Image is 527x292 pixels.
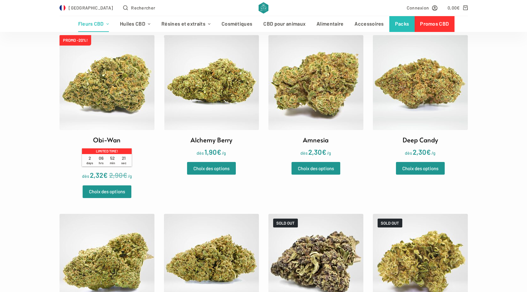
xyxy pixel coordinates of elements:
span: € [457,5,460,10]
h2: Obi-Wan [93,135,121,145]
a: Résines et extraits [156,16,216,32]
span: PROMO -20%! [60,35,91,46]
a: Sélectionner les options pour “Alchemy Berry” [187,162,236,175]
a: Amnesia dès2,30€/g [268,35,363,158]
span: /g [222,150,226,156]
img: CBD Alchemy [259,2,268,14]
a: Panier d’achat [448,4,467,11]
span: SOLD OUT [273,219,298,227]
h2: Deep Candy [403,135,438,145]
a: Sélectionner les options pour “Obi-Wan” [83,185,131,198]
span: 52 [107,156,118,165]
span: /g [128,173,132,179]
span: dès [197,150,204,156]
a: Alchemy Berry dès1,90€/g [164,35,259,158]
span: min [110,161,115,165]
a: Select Country [60,4,113,11]
span: € [426,148,431,156]
span: dès [405,150,412,156]
span: [GEOGRAPHIC_DATA] [69,4,113,11]
span: Connexion [407,4,429,11]
a: Fleurs CBD [72,16,114,32]
img: FR Flag [60,5,66,11]
a: Accessoires [349,16,389,32]
a: Packs [389,16,415,32]
nav: Menu d’en-tête [72,16,455,32]
span: € [322,148,326,156]
span: 2 [84,156,96,165]
span: Rechercher [131,4,155,11]
span: /g [431,150,436,156]
a: Sélectionner les options pour “Deep Candy” [396,162,445,175]
span: 06 [96,156,107,165]
span: € [123,171,127,179]
span: /g [327,150,331,156]
span: dès [300,150,308,156]
a: Connexion [407,4,438,11]
p: Limited time! [82,148,131,154]
bdi: 2,30 [308,148,326,156]
span: 21 [118,156,129,165]
a: CBD pour animaux [258,16,311,32]
span: € [217,148,221,156]
bdi: 1,90 [204,148,221,156]
bdi: 2,30 [413,148,431,156]
span: sec [121,161,126,165]
bdi: 0,00 [448,5,460,10]
h2: Alchemy Berry [191,135,232,145]
a: Sélectionner les options pour “Amnesia” [292,162,340,175]
a: Alimentaire [311,16,349,32]
bdi: 2,90 [109,171,127,179]
a: Deep Candy dès2,30€/g [373,35,468,158]
span: € [103,171,108,179]
h2: Amnesia [303,135,329,145]
a: Huiles CBD [114,16,156,32]
bdi: 2,32 [90,171,108,179]
a: Cosmétiques [216,16,258,32]
span: hrs [99,161,104,165]
button: Ouvrir le formulaire de recherche [123,4,155,11]
span: days [86,161,93,165]
a: PROMO -20%! Obi-Wan Limited time! 2days 06hrs 52min 21sec dès 2,32€/g [60,35,154,181]
span: dès [82,173,89,179]
span: SOLD OUT [378,219,402,227]
a: Promos CBD [415,16,455,32]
